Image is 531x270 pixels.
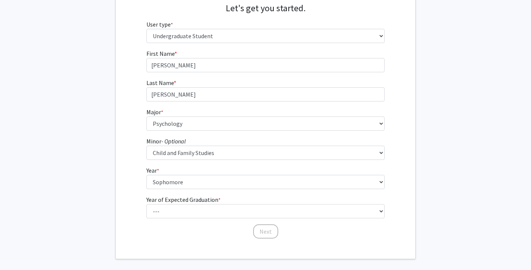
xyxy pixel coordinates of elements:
h4: Let's get you started. [146,3,385,14]
button: Next [253,224,278,239]
label: User type [146,20,173,29]
label: Year of Expected Graduation [146,195,221,204]
iframe: Chat [6,236,32,264]
i: - Optional [161,137,186,145]
label: Year [146,166,159,175]
span: First Name [146,50,175,57]
span: Last Name [146,79,174,87]
label: Minor [146,137,186,146]
label: Major [146,107,163,116]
